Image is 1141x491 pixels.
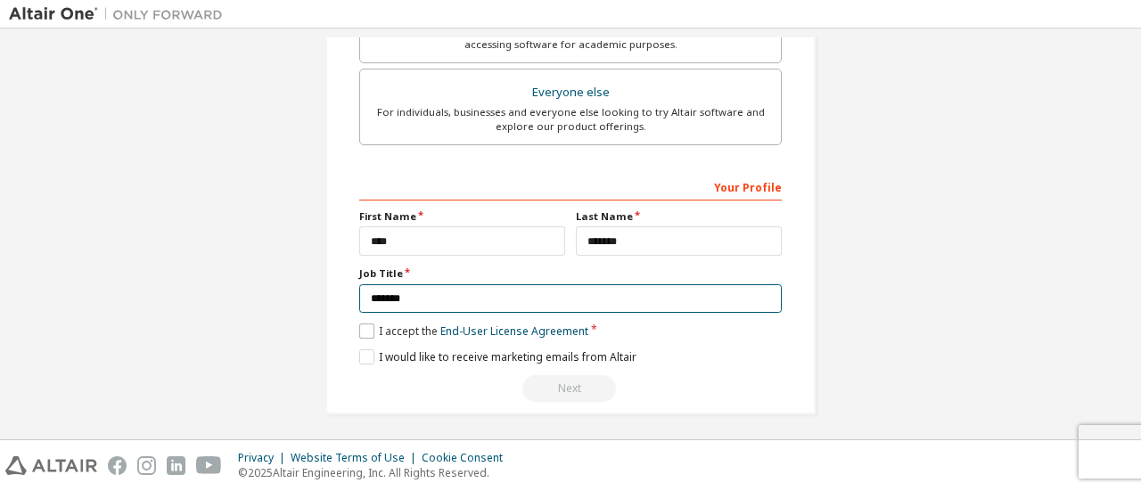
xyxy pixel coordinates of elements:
[167,456,185,475] img: linkedin.svg
[196,456,222,475] img: youtube.svg
[137,456,156,475] img: instagram.svg
[359,323,588,339] label: I accept the
[108,456,127,475] img: facebook.svg
[359,172,782,200] div: Your Profile
[5,456,97,475] img: altair_logo.svg
[291,451,422,465] div: Website Terms of Use
[238,465,513,480] p: © 2025 Altair Engineering, Inc. All Rights Reserved.
[422,451,513,465] div: Cookie Consent
[440,323,588,339] a: End-User License Agreement
[238,451,291,465] div: Privacy
[371,23,770,52] div: For faculty & administrators of academic institutions administering students and accessing softwa...
[371,105,770,134] div: For individuals, businesses and everyone else looking to try Altair software and explore our prod...
[359,266,782,281] label: Job Title
[359,209,565,224] label: First Name
[359,349,636,364] label: I would like to receive marketing emails from Altair
[371,80,770,105] div: Everyone else
[359,375,782,402] div: Read and acccept EULA to continue
[9,5,232,23] img: Altair One
[576,209,782,224] label: Last Name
